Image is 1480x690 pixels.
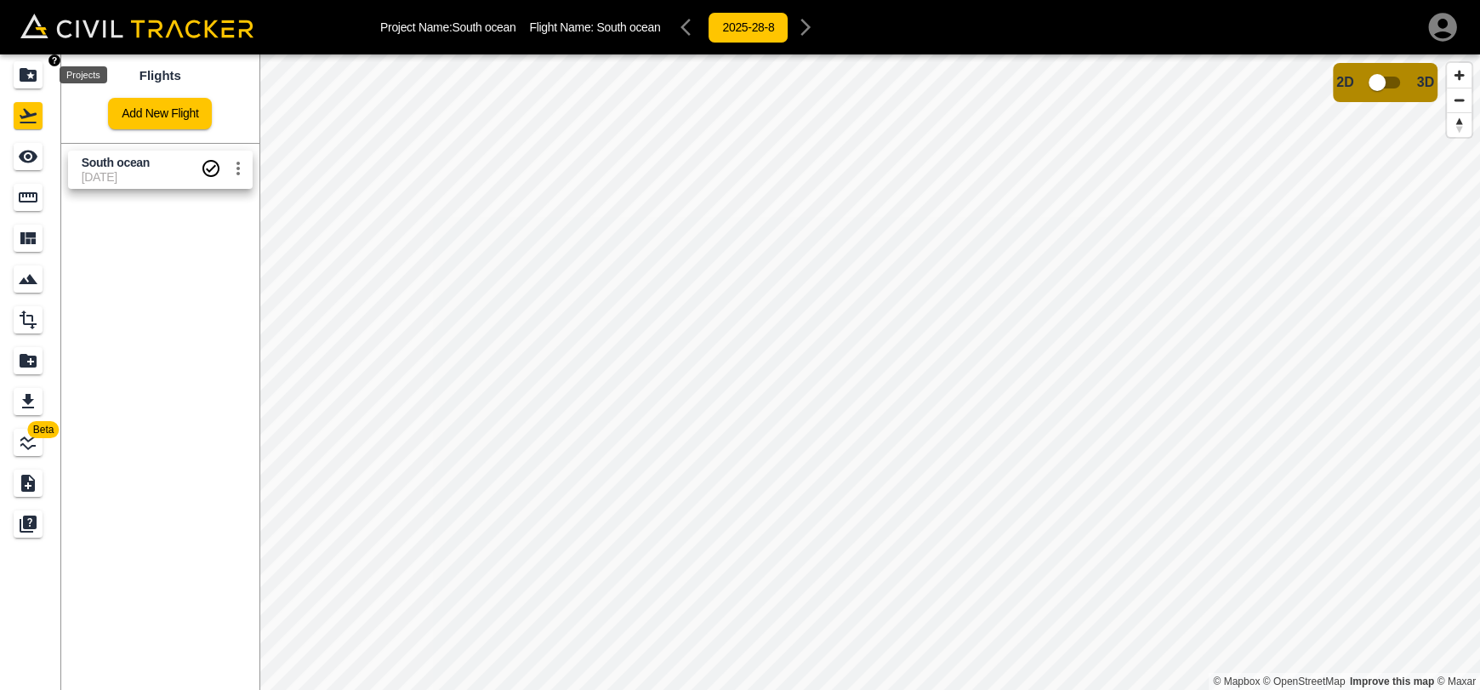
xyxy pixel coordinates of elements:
[380,20,515,34] p: Project Name: South ocean
[1447,88,1471,112] button: Zoom out
[529,20,660,34] p: Flight Name:
[1437,676,1476,687] a: Maxar
[1263,676,1346,687] a: OpenStreetMap
[708,12,788,43] button: 2025-28-8
[1213,676,1260,687] a: Mapbox
[1447,112,1471,137] button: Reset bearing to north
[20,14,253,37] img: Civil Tracker
[1417,75,1434,90] span: 3D
[596,20,660,34] span: South ocean
[1350,676,1434,687] a: Map feedback
[60,66,107,83] div: Projects
[1447,63,1471,88] button: Zoom in
[259,54,1480,690] canvas: Map
[1336,75,1353,90] span: 2D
